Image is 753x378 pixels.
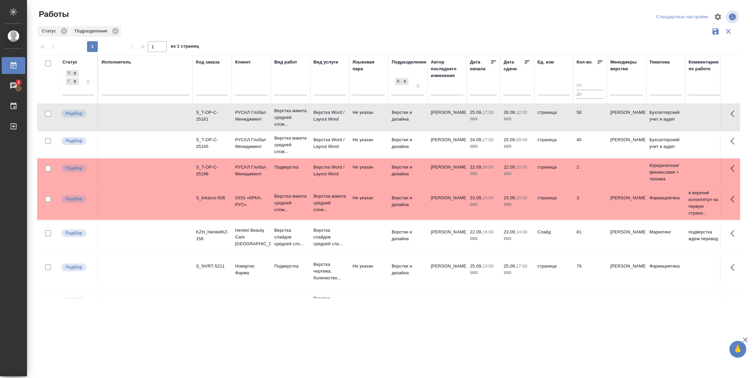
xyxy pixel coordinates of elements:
p: 2025 [504,235,531,242]
p: [PERSON_NAME] [610,229,643,235]
span: Настроить таблицу [710,9,726,25]
p: Верстка слайдов средней сло... [274,227,307,247]
p: Бухгалтерский учет и аудит [649,136,682,150]
div: Можно подбирать исполнителей [61,136,94,146]
p: в верхний колонтитул на первую страни... [689,190,721,217]
div: S_T-OP-C-25198 [196,164,228,177]
div: Статус [38,26,69,37]
td: Верстки и дизайна [388,160,427,184]
p: ООО «КРКА-РУС» [235,195,268,208]
div: S_T-OP-C-25145 [196,136,228,150]
td: 3 [573,191,607,215]
td: Не указан [349,294,388,317]
p: 17:00 [516,263,527,269]
p: 2025 [504,116,531,123]
td: [PERSON_NAME] [427,191,467,215]
input: От [577,82,604,90]
p: 25.09, [470,110,482,115]
p: Верстка Word / Layout Word [313,109,346,123]
button: 🙏 [729,341,746,358]
p: 25.09, [504,137,516,142]
td: [PERSON_NAME] [427,294,467,317]
p: Верстка макета средней слож... [274,135,307,155]
div: Можно подбирать исполнителей [61,229,94,238]
p: Верстка чертежа. Количество... [313,295,346,316]
div: Клиент [235,59,251,66]
p: Подбор [65,264,82,271]
button: Здесь прячутся важные кнопки [726,133,743,149]
td: [PERSON_NAME] [427,106,467,129]
button: Здесь прячутся важные кнопки [726,225,743,242]
button: Сохранить фильтры [709,25,722,38]
div: S_krkarus-506 [196,195,228,201]
p: Верстка слайдов средней сло... [313,227,346,247]
p: 15:00 [482,195,494,200]
div: Исполнитель [102,59,131,66]
p: Подбор [65,110,82,117]
p: Henkel Beauty Care [GEOGRAPHIC_DATA] [235,227,268,247]
p: 2025 [504,201,531,208]
div: Подбор, Готов к работе [65,69,79,78]
p: 12:00 [516,110,527,115]
div: Вид услуги [313,59,338,66]
div: Подразделение [392,59,426,66]
p: 26.09, [504,110,516,115]
div: Можно подбирать исполнителей [61,195,94,204]
p: Подбор [65,196,82,202]
td: [PERSON_NAME] [427,225,467,249]
p: 2025 [470,235,497,242]
span: Работы [37,9,69,20]
p: 17:00 [482,137,494,142]
p: [PERSON_NAME] [610,263,643,270]
p: Подразделение [75,28,110,34]
td: страница [534,259,573,283]
div: Менеджеры верстки [610,59,643,72]
p: 24.09, [470,137,482,142]
td: Не указан [349,106,388,129]
div: Можно подбирать исполнителей [61,164,94,173]
a: 2 [2,77,25,94]
td: Верстки и дизайна [388,191,427,215]
p: Верстка макета средней слож... [274,107,307,128]
p: Подверстка [274,263,307,270]
td: страница [534,106,573,129]
p: 2025 [470,201,497,208]
td: 81 [573,225,607,249]
div: Комментарии по работе [689,59,721,72]
p: 09:00 [516,137,527,142]
td: Верстки и дизайна [388,259,427,283]
div: Готов к работе [66,78,71,85]
p: РУСАЛ Глобал Менеджмент [235,164,268,177]
div: Языковая пара [353,59,385,72]
div: Верстки и дизайна [395,78,401,85]
div: split button [654,12,710,22]
div: S_T-OP-C-25161 [196,109,228,123]
p: 13:00 [482,263,494,269]
p: Подбор [65,298,82,305]
div: Подбор, Готов к работе [65,77,79,86]
div: Статус [62,59,78,66]
td: 40 [573,133,607,157]
td: Верстки и дизайна [388,294,427,317]
div: Код заказа [196,59,220,66]
td: [PERSON_NAME] [427,259,467,283]
div: Тематика [649,59,670,66]
div: Подбор [66,70,71,77]
p: подверстка ждем перевод [689,229,721,242]
p: 23.09, [504,229,516,234]
p: Фармацевтика [649,263,682,270]
input: До [577,90,604,98]
p: 2025 [470,270,497,276]
div: Дата сдачи [504,59,524,72]
p: 2025 [470,143,497,150]
p: 22.09, [470,165,482,170]
p: Подбор [65,165,82,172]
td: Не указан [349,133,388,157]
td: [PERSON_NAME] [427,160,467,184]
td: Не указан [349,259,388,283]
p: 23.09, [470,195,482,200]
td: Слайд [534,225,573,249]
p: [PERSON_NAME] [610,297,643,304]
td: страница [534,160,573,184]
td: страница [534,133,573,157]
